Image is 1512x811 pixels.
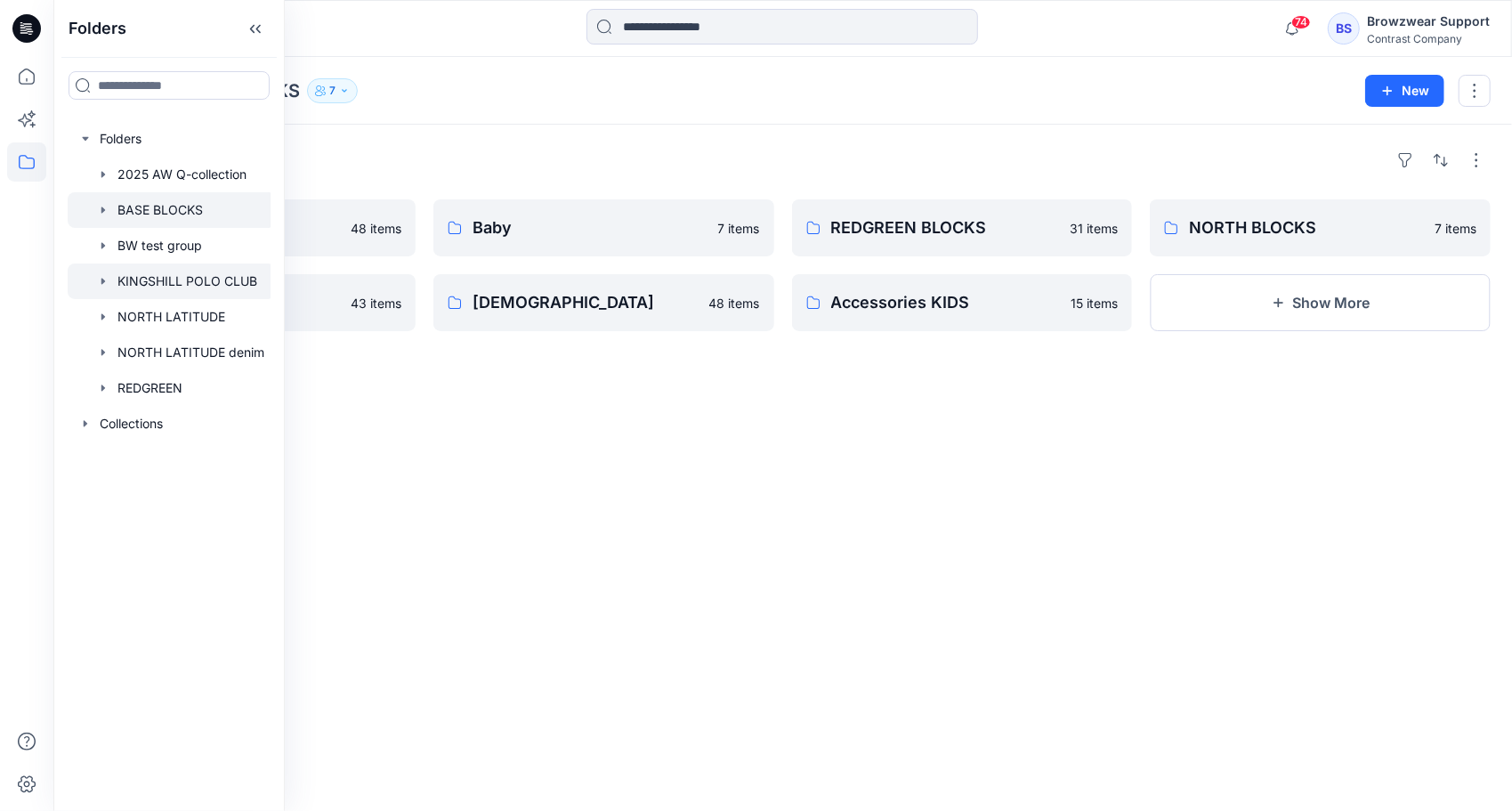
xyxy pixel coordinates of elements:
[1150,274,1491,331] button: Show More
[473,290,699,315] p: [DEMOGRAPHIC_DATA]
[831,215,1060,240] p: REDGREEN BLOCKS
[351,219,401,238] p: 48 items
[792,274,1133,331] a: Accessories KIDS15 items
[718,219,760,238] p: 7 items
[831,290,1061,315] p: Accessories KIDS
[709,294,760,312] p: 48 items
[1367,11,1490,32] div: Browzwear Support
[1070,219,1118,238] p: 31 items
[1367,32,1490,45] div: Contrast Company
[1189,215,1424,240] p: NORTH BLOCKS
[1071,294,1118,312] p: 15 items
[307,78,358,103] button: 7
[1328,12,1360,45] div: BS
[1291,15,1311,29] span: 74
[792,199,1133,256] a: REDGREEN BLOCKS31 items
[473,215,707,240] p: Baby
[1365,75,1444,107] button: New
[433,274,774,331] a: [DEMOGRAPHIC_DATA]48 items
[351,294,401,312] p: 43 items
[433,199,774,256] a: Baby7 items
[1435,219,1476,238] p: 7 items
[1150,199,1491,256] a: NORTH BLOCKS7 items
[329,81,336,101] p: 7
